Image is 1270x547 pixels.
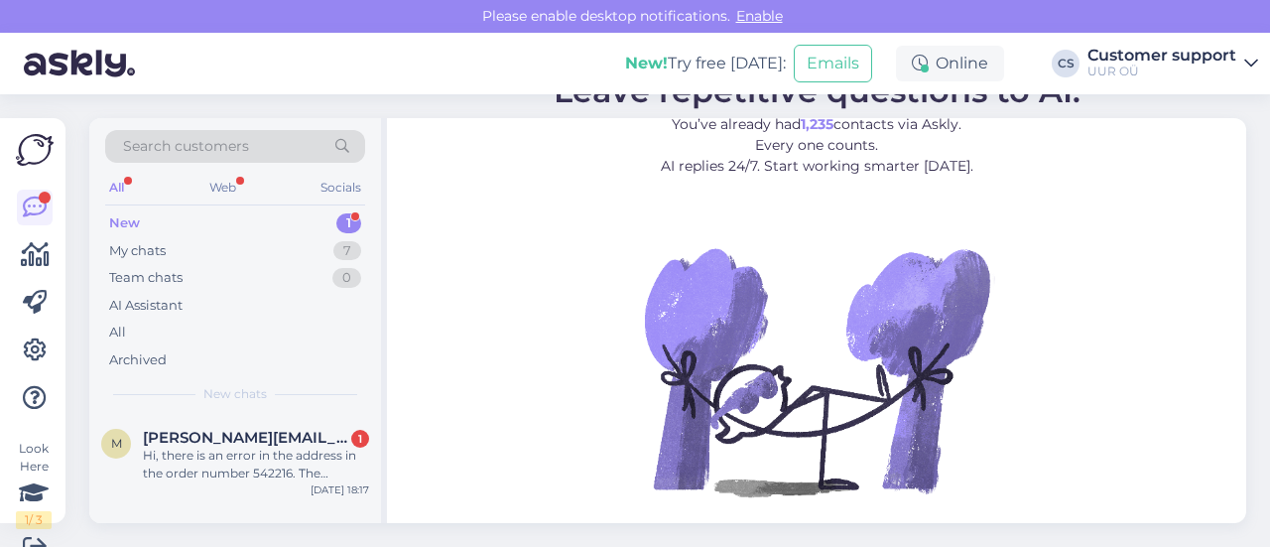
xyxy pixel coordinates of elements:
span: Search customers [123,136,249,157]
div: 1 / 3 [16,511,52,529]
div: CS [1052,50,1079,77]
img: Askly Logo [16,134,54,166]
div: Team chats [109,268,183,288]
div: 1 [336,213,361,233]
span: michael.tr82@gmail.com [143,429,349,447]
div: Customer support [1087,48,1236,64]
div: All [105,175,128,201]
button: Emails [794,45,872,82]
a: Customer supportUUR OÜ [1087,48,1258,79]
div: Online [896,46,1004,81]
p: You’ve already had contacts via Askly. Every one counts. AI replies 24/7. Start working smarter [... [554,114,1080,177]
div: Hi, there is an error in the address in the order number 542216. The country should be Poland not... [143,447,369,482]
div: All [109,323,126,342]
div: Look Here [16,440,52,529]
div: Web [205,175,240,201]
div: Archived [109,350,167,370]
b: New! [625,54,668,72]
div: Try free [DATE]: [625,52,786,75]
div: Socials [317,175,365,201]
span: m [111,436,122,451]
div: 7 [333,241,361,261]
div: 0 [332,268,361,288]
span: New chats [203,385,267,403]
div: 1 [351,430,369,448]
div: [DATE] 18:17 [311,482,369,497]
div: New [109,213,140,233]
div: AI Assistant [109,296,183,316]
div: My chats [109,241,166,261]
b: 1,235 [801,115,833,133]
div: UUR OÜ [1087,64,1236,79]
span: Enable [730,7,789,25]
